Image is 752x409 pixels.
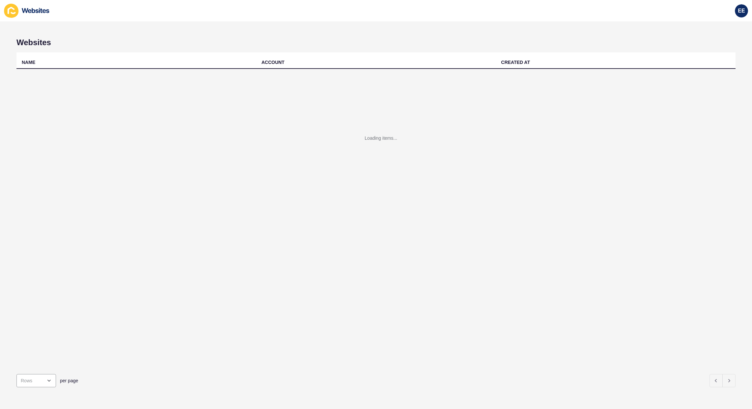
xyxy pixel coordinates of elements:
[262,59,285,66] div: ACCOUNT
[365,135,397,141] div: Loading items...
[22,59,35,66] div: NAME
[16,38,736,47] h1: Websites
[501,59,530,66] div: CREATED AT
[16,374,56,387] div: open menu
[738,8,745,14] span: EE
[60,377,78,384] span: per page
